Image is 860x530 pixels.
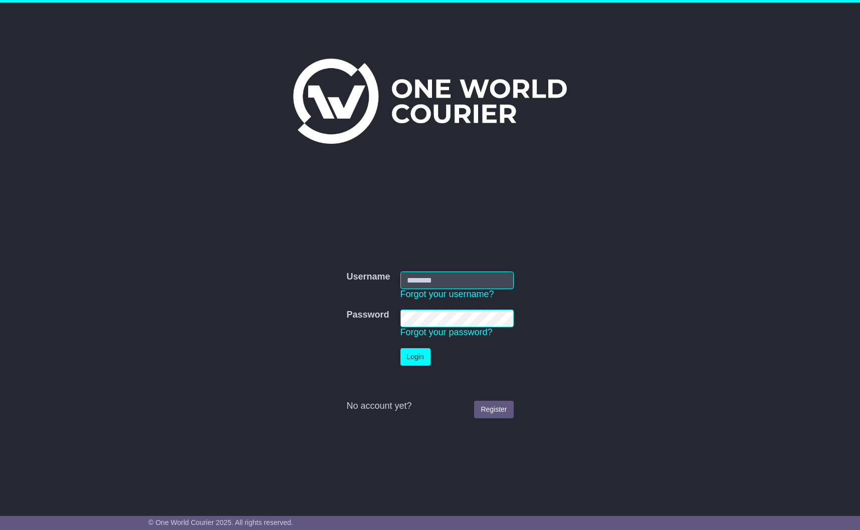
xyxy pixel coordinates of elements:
[400,348,431,366] button: Login
[346,310,389,321] label: Password
[400,289,494,299] a: Forgot your username?
[346,272,390,283] label: Username
[293,59,567,144] img: One World
[400,327,493,337] a: Forgot your password?
[346,401,513,412] div: No account yet?
[148,518,293,526] span: © One World Courier 2025. All rights reserved.
[474,401,513,418] a: Register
